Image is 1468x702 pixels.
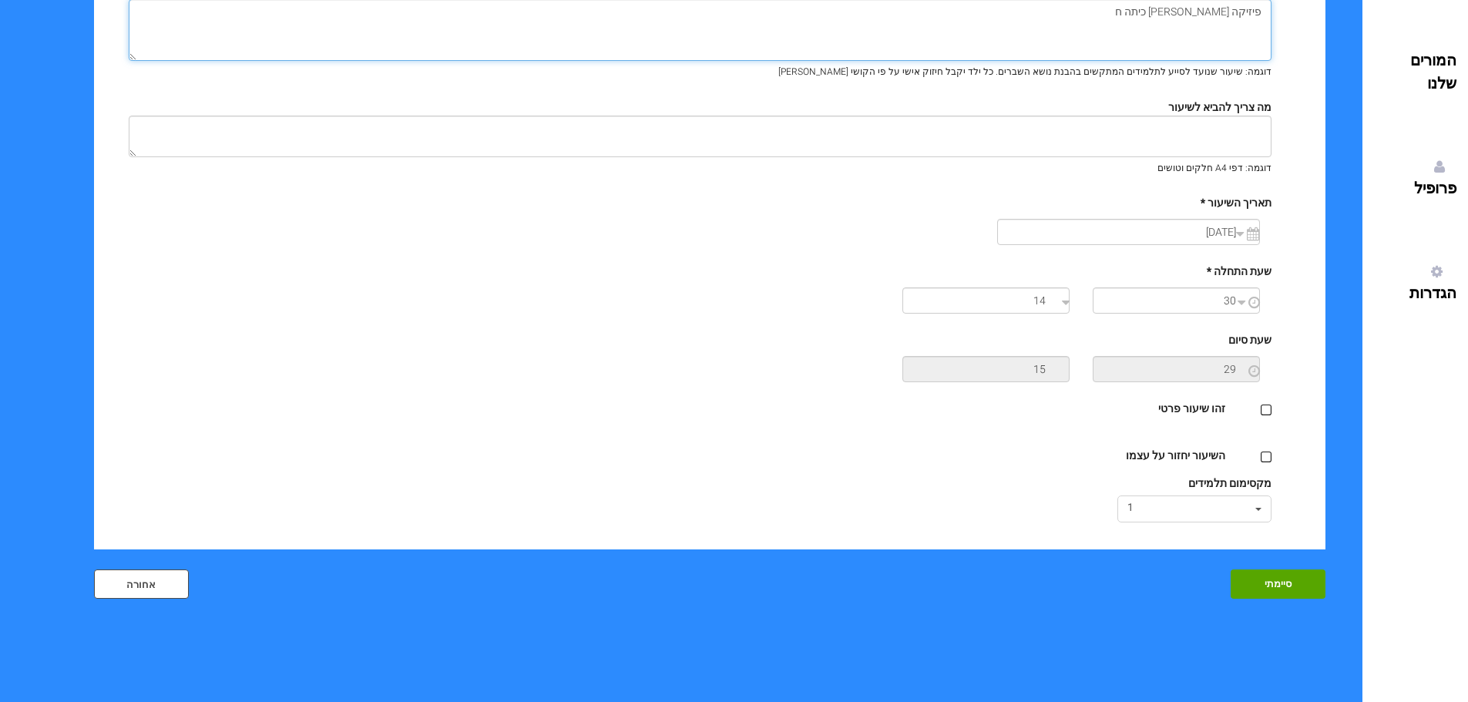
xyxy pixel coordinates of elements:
div: אחורה [94,569,189,599]
span: 1 [1127,501,1251,516]
span: זהו שיעור פרטי [1158,401,1225,417]
span: השיעור יחזור על עצמו [1126,448,1225,464]
button: 1 [1117,495,1271,523]
a: פרופיל [1414,177,1456,200]
div: שעת התחלה * [1207,264,1271,280]
span: דוגמה: דפי A4 חלקים וטושים [1157,161,1271,175]
div: סיימתי [1231,569,1325,599]
div: תאריך השיעור * [1201,196,1271,211]
a: הגדרות [1409,282,1456,304]
span: דוגמה: שיעור שנועד לסייע לתלמידים המתקשים בהבנת נושא השברים. כל ילד יקבל חיזוק אישי על פי הקושי [... [778,65,1271,79]
a: המורים שלנו [1410,49,1456,95]
div: מקסימום תלמידים [1188,476,1271,492]
div: שעת סיום [1228,333,1271,348]
div: מה צריך להביא לשיעור [1168,100,1271,116]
